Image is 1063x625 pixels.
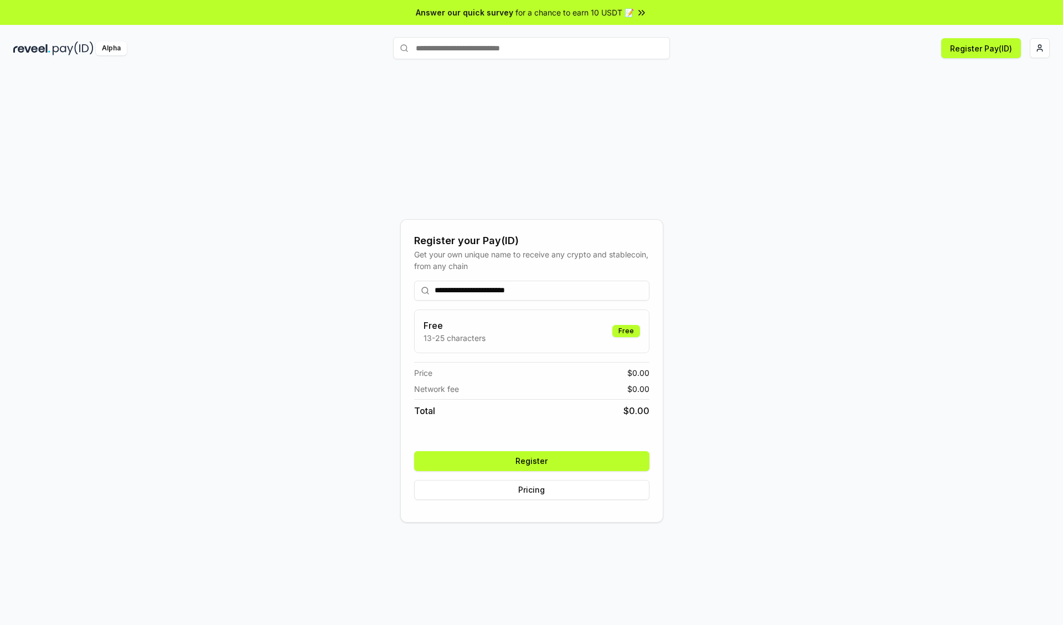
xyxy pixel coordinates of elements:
[627,383,649,395] span: $ 0.00
[53,42,94,55] img: pay_id
[414,383,459,395] span: Network fee
[612,325,640,337] div: Free
[424,332,486,344] p: 13-25 characters
[941,38,1021,58] button: Register Pay(ID)
[414,480,649,500] button: Pricing
[414,367,432,379] span: Price
[96,42,127,55] div: Alpha
[627,367,649,379] span: $ 0.00
[515,7,634,18] span: for a chance to earn 10 USDT 📝
[623,404,649,417] span: $ 0.00
[414,451,649,471] button: Register
[414,249,649,272] div: Get your own unique name to receive any crypto and stablecoin, from any chain
[414,233,649,249] div: Register your Pay(ID)
[416,7,513,18] span: Answer our quick survey
[414,404,435,417] span: Total
[424,319,486,332] h3: Free
[13,42,50,55] img: reveel_dark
